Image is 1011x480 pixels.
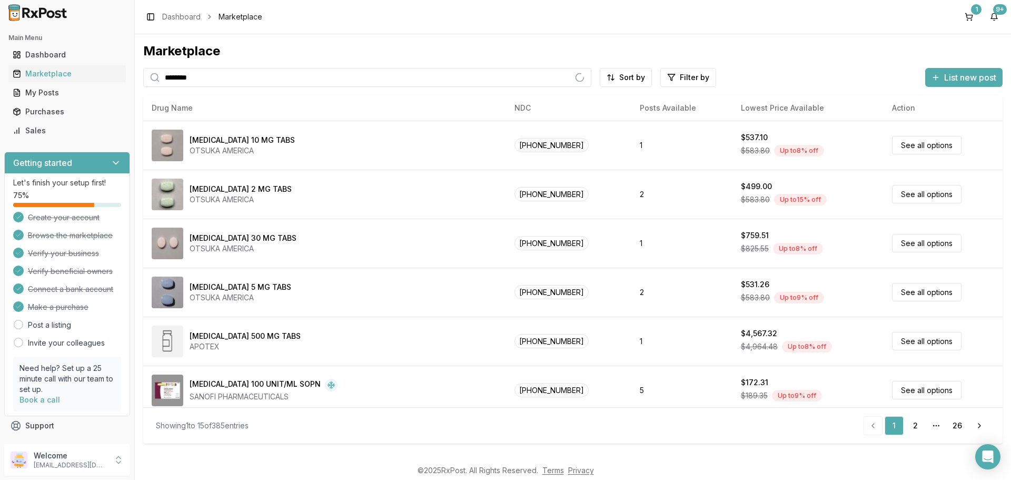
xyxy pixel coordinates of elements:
[28,212,100,223] span: Create your account
[514,285,589,299] span: [PHONE_NUMBER]
[152,130,183,161] img: Abilify 10 MG TABS
[28,248,99,259] span: Verify your business
[13,190,29,201] span: 75 %
[884,95,1003,121] th: Action
[13,87,122,98] div: My Posts
[774,194,827,205] div: Up to 15 % off
[741,145,770,156] span: $583.80
[190,184,292,194] div: [MEDICAL_DATA] 2 MG TABS
[892,185,962,203] a: See all options
[732,95,884,121] th: Lowest Price Available
[8,121,126,140] a: Sales
[944,71,996,84] span: List new post
[162,12,262,22] nav: breadcrumb
[152,375,183,406] img: Admelog SoloStar 100 UNIT/ML SOPN
[906,416,925,435] a: 2
[190,233,296,243] div: [MEDICAL_DATA] 30 MG TABS
[631,366,732,415] td: 5
[4,122,130,139] button: Sales
[19,363,115,395] p: Need help? Set up a 25 minute call with our team to set up.
[885,416,904,435] a: 1
[741,132,768,143] div: $537.10
[25,439,61,450] span: Feedback
[28,338,105,348] a: Invite your colleagues
[8,64,126,83] a: Marketplace
[741,341,778,352] span: $4,964.48
[34,461,107,469] p: [EMAIL_ADDRESS][DOMAIN_NAME]
[741,377,768,388] div: $172.31
[143,43,1003,60] div: Marketplace
[631,121,732,170] td: 1
[975,444,1000,469] div: Open Intercom Messenger
[4,84,130,101] button: My Posts
[4,416,130,435] button: Support
[190,145,295,156] div: OTSUKA AMERICA
[774,292,824,303] div: Up to 9 % off
[13,125,122,136] div: Sales
[741,243,769,254] span: $825.55
[190,135,295,145] div: [MEDICAL_DATA] 10 MG TABS
[4,46,130,63] button: Dashboard
[741,194,770,205] span: $583.80
[925,73,1003,84] a: List new post
[190,379,321,391] div: [MEDICAL_DATA] 100 UNIT/ML SOPN
[741,181,772,192] div: $499.00
[631,317,732,366] td: 1
[772,390,822,401] div: Up to 9 % off
[4,4,72,21] img: RxPost Logo
[892,381,962,399] a: See all options
[986,8,1003,25] button: 9+
[741,328,777,339] div: $4,567.32
[925,68,1003,87] button: List new post
[773,243,823,254] div: Up to 8 % off
[4,435,130,454] button: Feedback
[13,106,122,117] div: Purchases
[28,266,113,277] span: Verify beneficial owners
[152,228,183,259] img: Abilify 30 MG TABS
[152,326,183,357] img: Abiraterone Acetate 500 MG TABS
[8,34,126,42] h2: Main Menu
[190,194,292,205] div: OTSUKA AMERICA
[8,83,126,102] a: My Posts
[631,170,732,219] td: 2
[190,282,291,292] div: [MEDICAL_DATA] 5 MG TABS
[741,292,770,303] span: $583.80
[4,103,130,120] button: Purchases
[619,72,645,83] span: Sort by
[13,156,72,169] h3: Getting started
[219,12,262,22] span: Marketplace
[28,302,88,312] span: Make a purchase
[13,50,122,60] div: Dashboard
[8,102,126,121] a: Purchases
[892,234,962,252] a: See all options
[190,391,338,402] div: SANOFI PHARMACEUTICALS
[152,277,183,308] img: Abilify 5 MG TABS
[514,138,589,152] span: [PHONE_NUMBER]
[152,179,183,210] img: Abilify 2 MG TABS
[782,341,832,352] div: Up to 8 % off
[971,4,982,15] div: 1
[960,8,977,25] button: 1
[514,334,589,348] span: [PHONE_NUMBER]
[741,279,769,290] div: $531.26
[892,136,962,154] a: See all options
[993,4,1007,15] div: 9+
[969,416,990,435] a: Go to next page
[600,68,652,87] button: Sort by
[4,65,130,82] button: Marketplace
[11,452,27,468] img: User avatar
[514,236,589,250] span: [PHONE_NUMBER]
[514,383,589,397] span: [PHONE_NUMBER]
[34,450,107,461] p: Welcome
[190,292,291,303] div: OTSUKA AMERICA
[28,230,113,241] span: Browse the marketplace
[156,420,249,431] div: Showing 1 to 15 of 385 entries
[8,45,126,64] a: Dashboard
[631,219,732,268] td: 1
[28,284,113,295] span: Connect a bank account
[660,68,716,87] button: Filter by
[741,390,768,401] span: $189.35
[13,68,122,79] div: Marketplace
[631,95,732,121] th: Posts Available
